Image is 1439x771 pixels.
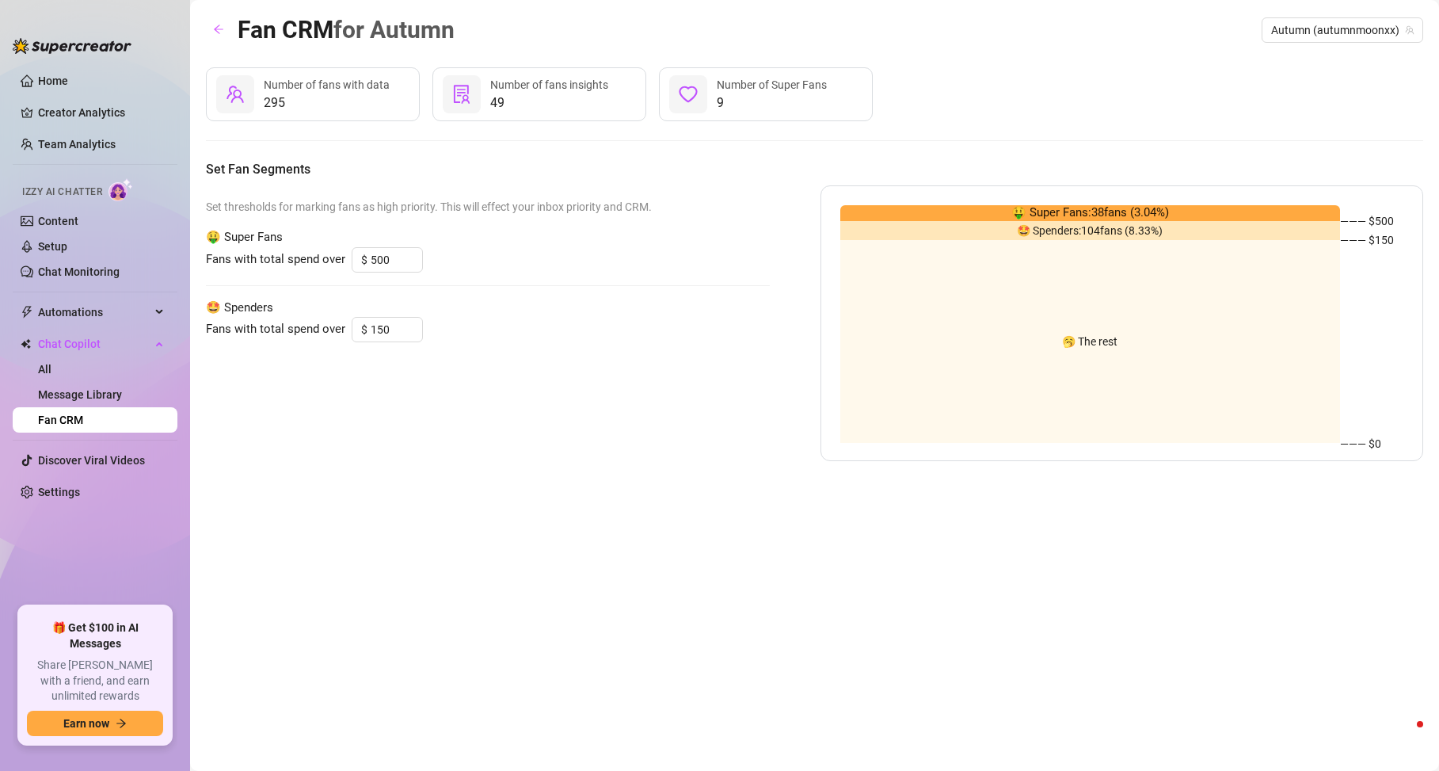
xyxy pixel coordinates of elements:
span: Earn now [63,717,109,730]
span: team [226,85,245,104]
span: heart [679,85,698,104]
span: Chat Copilot [38,331,150,357]
a: Settings [38,486,80,498]
a: Team Analytics [38,138,116,151]
span: solution [452,85,471,104]
span: arrow-right [116,718,127,729]
span: 9 [717,94,827,113]
img: logo-BBDzfeDw.svg [13,38,131,54]
span: arrow-left [213,24,224,35]
a: Discover Viral Videos [38,454,145,467]
a: Chat Monitoring [38,265,120,278]
span: Share [PERSON_NAME] with a friend, and earn unlimited rewards [27,658,163,704]
span: Fans with total spend over [206,250,345,269]
a: Creator Analytics [38,100,165,125]
span: 🎁 Get $100 in AI Messages [27,620,163,651]
input: 500 [371,248,422,272]
span: for Autumn [333,16,455,44]
span: Izzy AI Chatter [22,185,102,200]
span: Number of fans insights [490,78,608,91]
h5: Set Fan Segments [206,160,1423,179]
span: 🤩 Spenders [206,299,770,318]
span: team [1405,25,1414,35]
a: Setup [38,240,67,253]
span: Number of fans with data [264,78,390,91]
a: Message Library [38,388,122,401]
a: All [38,363,51,376]
span: Number of Super Fans [717,78,827,91]
span: Set thresholds for marking fans as high priority. This will effect your inbox priority and CRM. [206,198,770,216]
iframe: Intercom live chat [1385,717,1423,755]
input: 150 [371,318,422,342]
span: Autumn (autumnmoonxx) [1271,18,1414,42]
span: thunderbolt [21,306,33,319]
span: 295 [264,94,390,113]
span: 🤑 Super Fans [206,228,770,247]
span: 49 [490,94,608,113]
a: Home [38,74,68,87]
img: Chat Copilot [21,338,31,349]
button: Earn nowarrow-right [27,711,163,736]
span: Automations [38,300,150,325]
article: Fan CRM [238,11,455,48]
a: Fan CRM [38,414,83,426]
span: Fans with total spend over [206,320,345,339]
span: 🤑 Super Fans: 38 fans ( 3.04 %) [1011,204,1169,223]
a: Content [38,215,78,227]
img: AI Chatter [108,178,133,201]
